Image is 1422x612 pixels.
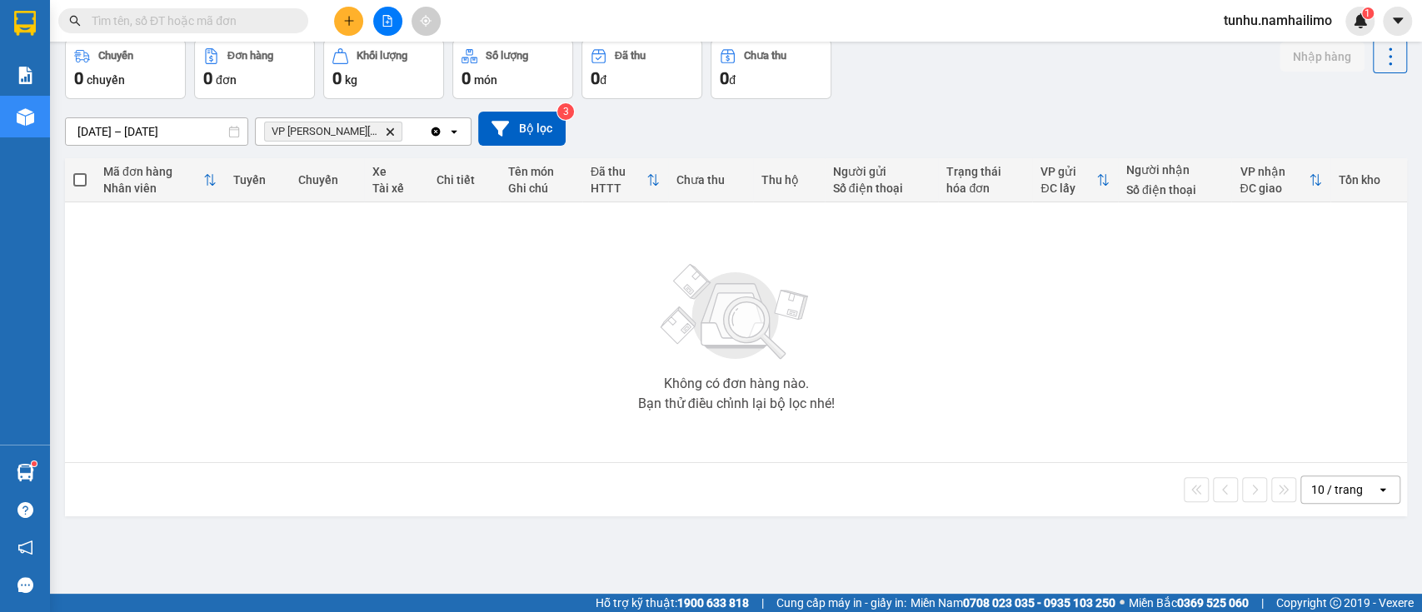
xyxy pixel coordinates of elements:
div: Nhân viên [103,182,203,195]
button: Chuyến0chuyến [65,39,186,99]
button: caret-down [1383,7,1412,36]
div: Chuyến [298,173,356,187]
button: Đơn hàng0đơn [194,39,315,99]
div: Ghi chú [508,182,574,195]
span: 0 [332,68,342,88]
span: ⚪️ [1120,600,1125,606]
img: icon-new-feature [1353,13,1368,28]
div: Mã đơn hàng [103,165,203,178]
span: caret-down [1390,13,1405,28]
span: 0 [720,68,729,88]
div: Chưa thu [744,50,786,62]
div: HTTT [591,182,646,195]
div: Đã thu [615,50,646,62]
input: Select a date range. [66,118,247,145]
div: Người gửi [833,165,931,178]
span: 0 [203,68,212,88]
button: Chưa thu0đ [711,39,831,99]
span: Cung cấp máy in - giấy in: [776,594,906,612]
button: aim [412,7,441,36]
span: Miền Nam [911,594,1115,612]
th: Toggle SortBy [1032,158,1118,202]
div: Số điện thoại [833,182,931,195]
span: 0 [74,68,83,88]
div: Tên món [508,165,574,178]
strong: 0369 525 060 [1177,596,1249,610]
th: Toggle SortBy [1231,158,1330,202]
span: chuyến [87,73,125,87]
span: | [1261,594,1264,612]
div: ĐC lấy [1040,182,1096,195]
span: plus [343,15,355,27]
button: plus [334,7,363,36]
span: kg [345,73,357,87]
div: Tài xế [372,182,419,195]
div: Không có đơn hàng nào. [663,377,808,391]
span: copyright [1330,597,1341,609]
span: question-circle [17,502,33,518]
button: Số lượng0món [452,39,573,99]
span: 0 [462,68,471,88]
sup: 1 [1362,7,1374,19]
span: tunhu.namhailimo [1210,10,1345,31]
strong: 0708 023 035 - 0935 103 250 [963,596,1115,610]
span: Miền Bắc [1129,594,1249,612]
button: Bộ lọc [478,112,566,146]
sup: 1 [32,461,37,466]
span: notification [17,540,33,555]
svg: Delete [385,127,395,137]
span: món [474,73,497,87]
span: Hỗ trợ kỹ thuật: [596,594,749,612]
svg: open [447,125,461,138]
span: 0 [591,68,600,88]
span: search [69,15,81,27]
div: Người nhận [1126,163,1224,177]
img: logo-vxr [14,11,36,36]
img: svg+xml;base64,PHN2ZyBjbGFzcz0ibGlzdC1wbHVnX19zdmciIHhtbG5zPSJodHRwOi8vd3d3LnczLm9yZy8yMDAwL3N2Zy... [652,254,819,371]
span: đ [729,73,736,87]
img: solution-icon [17,67,34,84]
div: Chuyến [98,50,133,62]
div: Trạng thái [946,165,1024,178]
img: warehouse-icon [17,108,34,126]
span: aim [420,15,432,27]
div: hóa đơn [946,182,1024,195]
span: message [17,577,33,593]
div: Đã thu [591,165,646,178]
button: file-add [373,7,402,36]
div: ĐC giao [1240,182,1308,195]
input: Tìm tên, số ĐT hoặc mã đơn [92,12,288,30]
img: warehouse-icon [17,464,34,481]
div: Tuyến [233,173,282,187]
svg: open [1376,483,1390,496]
div: Đơn hàng [227,50,273,62]
div: Khối lượng [357,50,407,62]
button: Nhập hàng [1280,42,1365,72]
div: Số lượng [486,50,528,62]
th: Toggle SortBy [95,158,225,202]
th: Toggle SortBy [582,158,668,202]
button: Đã thu0đ [581,39,702,99]
span: VP chợ Mũi Né [272,125,378,138]
sup: 3 [557,103,574,120]
div: Tồn kho [1339,173,1399,187]
div: Số điện thoại [1126,183,1224,197]
div: VP nhận [1240,165,1308,178]
span: file-add [382,15,393,27]
div: Chi tiết [436,173,491,187]
span: đ [600,73,606,87]
span: đơn [216,73,237,87]
svg: Clear all [429,125,442,138]
div: VP gửi [1040,165,1096,178]
div: Thu hộ [761,173,816,187]
div: Xe [372,165,419,178]
span: 1 [1365,7,1370,19]
div: Chưa thu [676,173,746,187]
button: Khối lượng0kg [323,39,444,99]
strong: 1900 633 818 [677,596,749,610]
input: Selected VP chợ Mũi Né. [406,123,407,140]
span: VP chợ Mũi Né, close by backspace [264,122,402,142]
div: 10 / trang [1311,481,1363,498]
span: | [761,594,764,612]
div: Bạn thử điều chỉnh lại bộ lọc nhé! [637,397,834,410]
